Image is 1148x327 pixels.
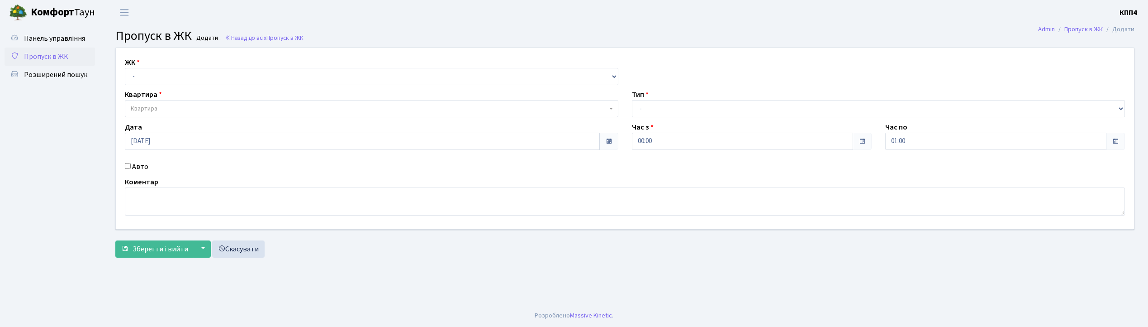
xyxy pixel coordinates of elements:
[125,122,142,133] label: Дата
[1038,24,1055,34] a: Admin
[24,52,68,62] span: Пропуск в ЖК
[125,89,162,100] label: Квартира
[632,89,649,100] label: Тип
[133,244,188,254] span: Зберегти і вийти
[212,240,265,258] a: Скасувати
[194,34,221,42] small: Додати .
[113,5,136,20] button: Переключити навігацію
[885,122,907,133] label: Час по
[131,104,157,113] span: Квартира
[5,48,95,66] a: Пропуск в ЖК
[1120,8,1137,18] b: КПП4
[31,5,95,20] span: Таун
[115,240,194,258] button: Зберегти і вийти
[24,70,87,80] span: Розширений пошук
[1025,20,1148,39] nav: breadcrumb
[225,34,304,42] a: Назад до всіхПропуск в ЖК
[570,311,612,320] a: Massive Kinetic
[115,27,192,45] span: Пропуск в ЖК
[1064,24,1103,34] a: Пропуск в ЖК
[9,4,27,22] img: logo.png
[632,122,654,133] label: Час з
[1120,7,1137,18] a: КПП4
[125,177,158,188] label: Коментар
[5,29,95,48] a: Панель управління
[31,5,74,19] b: Комфорт
[266,34,304,42] span: Пропуск в ЖК
[5,66,95,84] a: Розширений пошук
[132,161,148,172] label: Авто
[535,311,613,321] div: Розроблено .
[1103,24,1134,34] li: Додати
[24,34,85,43] span: Панель управління
[125,57,140,68] label: ЖК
